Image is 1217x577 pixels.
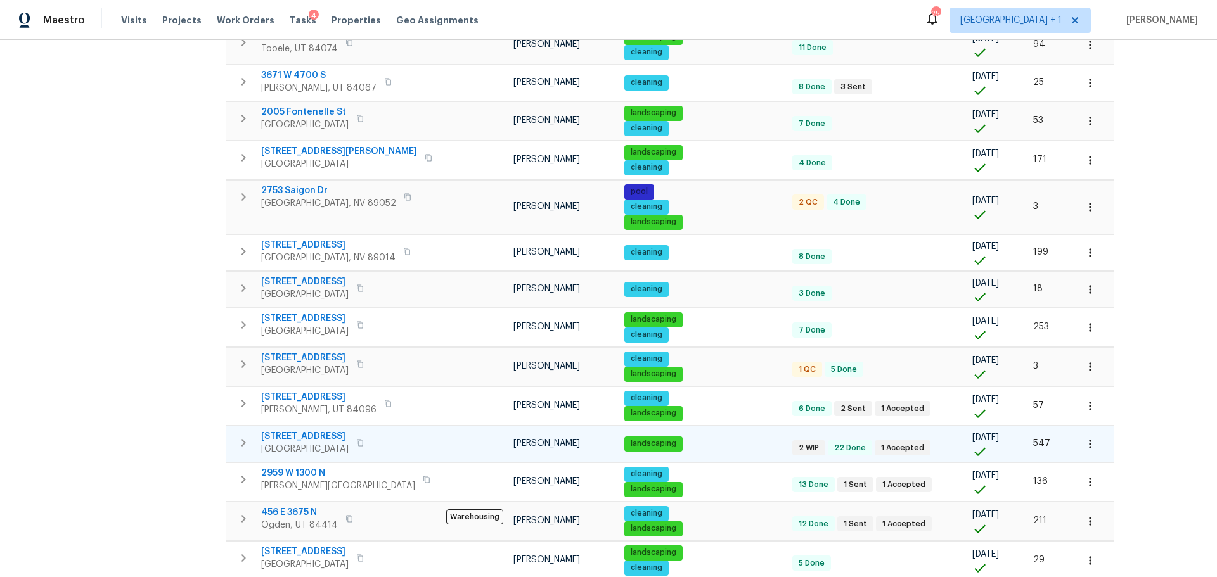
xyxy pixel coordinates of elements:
[261,145,417,158] span: [STREET_ADDRESS][PERSON_NAME]
[261,558,349,571] span: [GEOGRAPHIC_DATA]
[332,14,381,27] span: Properties
[1033,555,1045,564] span: 29
[972,242,999,251] span: [DATE]
[626,247,667,258] span: cleaning
[261,391,377,403] span: [STREET_ADDRESS]
[261,519,338,531] span: Ogden, UT 84414
[513,155,580,164] span: [PERSON_NAME]
[972,510,999,519] span: [DATE]
[290,16,316,25] span: Tasks
[972,110,999,119] span: [DATE]
[626,147,681,158] span: landscaping
[513,284,580,293] span: [PERSON_NAME]
[626,353,667,364] span: cleaning
[261,69,377,82] span: 3671 W 4700 S
[261,158,417,170] span: [GEOGRAPHIC_DATA]
[513,116,580,125] span: [PERSON_NAME]
[626,523,681,534] span: landscaping
[794,158,831,168] span: 4 Done
[261,288,349,301] span: [GEOGRAPHIC_DATA]
[794,403,830,414] span: 6 Done
[626,47,667,58] span: cleaning
[513,78,580,87] span: [PERSON_NAME]
[794,42,832,53] span: 11 Done
[1033,401,1044,410] span: 57
[794,82,830,92] span: 8 Done
[626,562,667,573] span: cleaning
[261,42,338,55] span: Tooele, UT 84074
[794,519,834,529] span: 12 Done
[626,469,667,479] span: cleaning
[876,443,929,453] span: 1 Accepted
[513,555,580,564] span: [PERSON_NAME]
[828,197,865,208] span: 4 Done
[626,438,681,449] span: landscaping
[626,508,667,519] span: cleaning
[261,443,349,455] span: [GEOGRAPHIC_DATA]
[1033,40,1045,49] span: 94
[396,14,479,27] span: Geo Assignments
[513,40,580,49] span: [PERSON_NAME]
[835,403,871,414] span: 2 Sent
[261,403,377,416] span: [PERSON_NAME], UT 84096
[43,14,85,27] span: Maestro
[794,118,830,129] span: 7 Done
[446,509,503,524] span: Warehousing
[626,369,681,379] span: landscaping
[261,184,396,197] span: 2753 Saigon Dr
[1033,284,1043,293] span: 18
[261,506,338,519] span: 456 E 3675 N
[626,77,667,88] span: cleaning
[261,106,349,118] span: 2005 Fontenelle St
[839,479,872,490] span: 1 Sent
[513,248,580,257] span: [PERSON_NAME]
[972,279,999,288] span: [DATE]
[1121,14,1198,27] span: [PERSON_NAME]
[972,149,999,158] span: [DATE]
[972,317,999,326] span: [DATE]
[877,519,930,529] span: 1 Accepted
[972,196,999,205] span: [DATE]
[513,439,580,448] span: [PERSON_NAME]
[162,14,202,27] span: Projects
[972,433,999,442] span: [DATE]
[972,356,999,365] span: [DATE]
[1033,116,1043,125] span: 53
[972,395,999,404] span: [DATE]
[877,479,930,490] span: 1 Accepted
[1033,477,1048,486] span: 136
[626,329,667,340] span: cleaning
[794,558,830,569] span: 5 Done
[261,479,415,492] span: [PERSON_NAME][GEOGRAPHIC_DATA]
[626,393,667,403] span: cleaning
[931,8,940,20] div: 25
[261,118,349,131] span: [GEOGRAPHIC_DATA]
[261,276,349,288] span: [STREET_ADDRESS]
[261,325,349,338] span: [GEOGRAPHIC_DATA]
[261,197,396,210] span: [GEOGRAPHIC_DATA], NV 89052
[1033,362,1038,371] span: 3
[217,14,274,27] span: Work Orders
[972,471,999,480] span: [DATE]
[876,403,929,414] span: 1 Accepted
[839,519,872,529] span: 1 Sent
[794,251,830,262] span: 8 Done
[1033,516,1046,525] span: 211
[835,82,871,92] span: 3 Sent
[972,34,999,43] span: [DATE]
[826,364,862,375] span: 5 Done
[121,14,147,27] span: Visits
[626,201,667,212] span: cleaning
[261,251,396,264] span: [GEOGRAPHIC_DATA], NV 89014
[261,545,349,558] span: [STREET_ADDRESS]
[829,443,871,453] span: 22 Done
[626,123,667,134] span: cleaning
[794,479,834,490] span: 13 Done
[1033,322,1049,331] span: 253
[794,364,821,375] span: 1 QC
[513,202,580,211] span: [PERSON_NAME]
[261,239,396,251] span: [STREET_ADDRESS]
[794,197,823,208] span: 2 QC
[626,547,681,558] span: landscaping
[1033,155,1046,164] span: 171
